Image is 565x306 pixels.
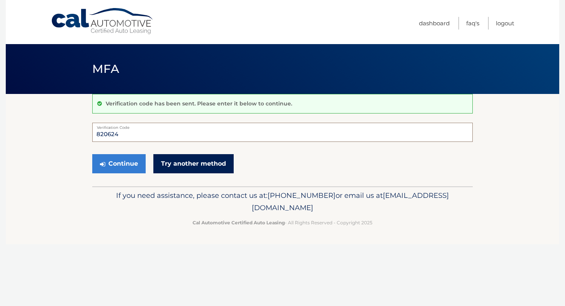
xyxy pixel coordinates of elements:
[92,154,146,173] button: Continue
[92,62,119,76] span: MFA
[92,123,473,129] label: Verification Code
[193,220,285,225] strong: Cal Automotive Certified Auto Leasing
[252,191,449,212] span: [EMAIL_ADDRESS][DOMAIN_NAME]
[97,219,468,227] p: - All Rights Reserved - Copyright 2025
[106,100,292,107] p: Verification code has been sent. Please enter it below to continue.
[51,8,155,35] a: Cal Automotive
[153,154,234,173] a: Try another method
[466,17,479,30] a: FAQ's
[268,191,336,200] span: [PHONE_NUMBER]
[97,189,468,214] p: If you need assistance, please contact us at: or email us at
[92,123,473,142] input: Verification Code
[419,17,450,30] a: Dashboard
[496,17,514,30] a: Logout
